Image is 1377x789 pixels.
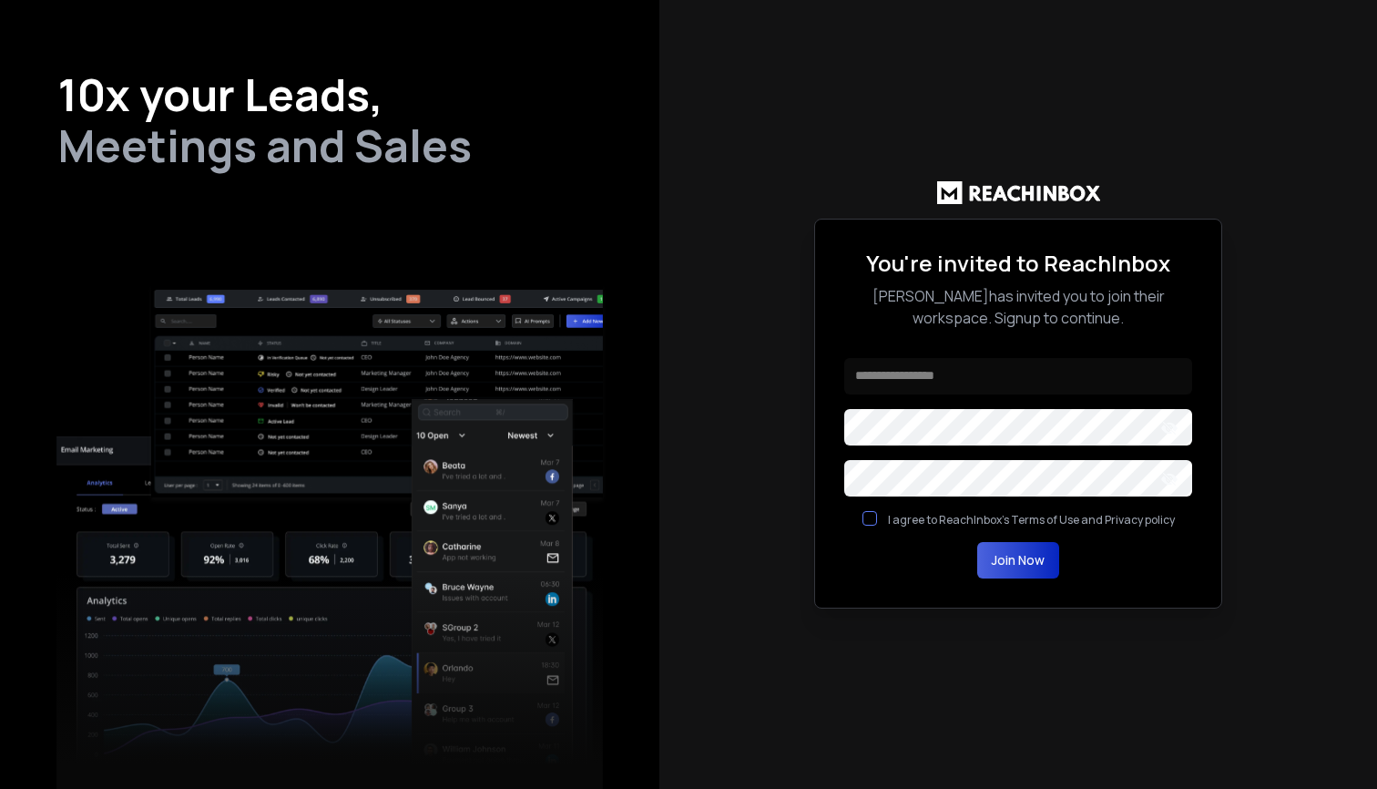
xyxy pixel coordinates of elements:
[58,124,601,168] h2: Meetings and Sales
[58,73,601,117] h1: 10x your Leads,
[844,249,1192,278] h2: You're invited to ReachInbox
[977,542,1059,579] button: Join Now
[888,512,1175,528] label: I agree to ReachInbox's Terms of Use and Privacy policy
[844,285,1192,329] p: [PERSON_NAME] has invited you to join their workspace. Signup to continue.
